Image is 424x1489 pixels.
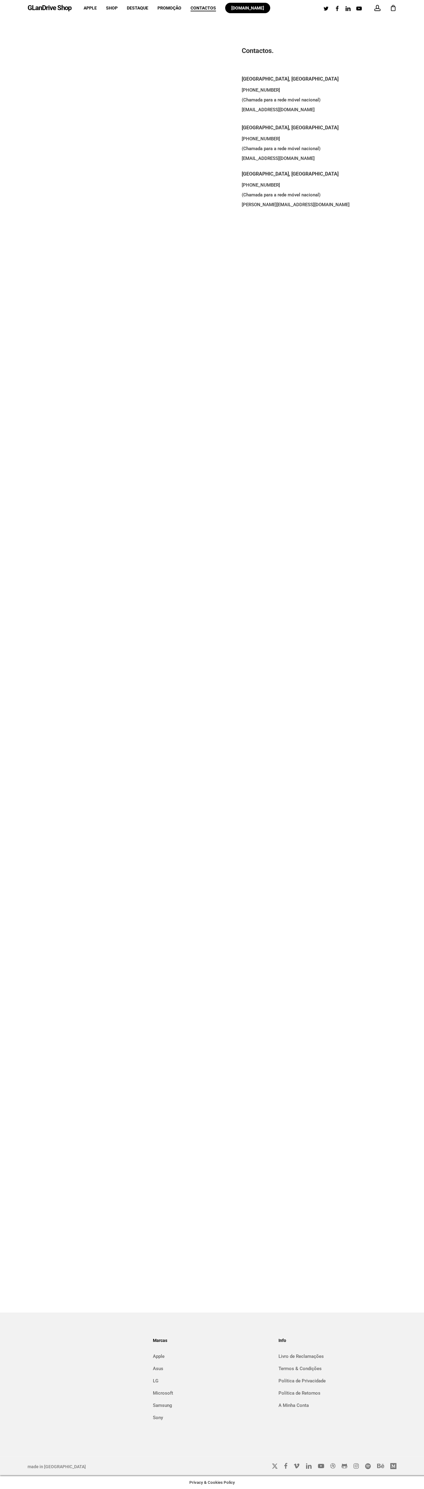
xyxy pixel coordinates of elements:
[278,1388,396,1398] a: Política de Retornos
[242,170,393,178] h5: [GEOGRAPHIC_DATA], [GEOGRAPHIC_DATA]
[189,1480,235,1485] span: Privacy & Cookies Policy
[242,46,393,56] h3: Contactos.
[106,6,118,10] a: Shop
[153,1351,271,1361] a: Apple
[153,1388,271,1398] a: Microsoft
[153,1364,271,1373] a: Asus
[242,180,393,210] p: [PHONE_NUMBER] (Chamada para a rede móvel nacional) [PERSON_NAME][EMAIL_ADDRESS][DOMAIN_NAME]
[242,75,393,83] h5: [GEOGRAPHIC_DATA], [GEOGRAPHIC_DATA]
[278,1400,396,1410] a: A Minha Conta
[242,85,393,122] p: [PHONE_NUMBER] (Chamada para a rede móvel nacional) [EMAIL_ADDRESS][DOMAIN_NAME]
[28,5,71,11] a: GLanDrive Shop
[153,1413,271,1423] a: Sony
[278,1351,396,1361] a: Livro de Reclamações
[242,124,393,132] h5: [GEOGRAPHIC_DATA], [GEOGRAPHIC_DATA]
[153,1400,271,1410] a: Samsung
[225,6,270,10] a: [DOMAIN_NAME]
[191,6,216,10] a: Contactos
[231,6,264,10] span: [DOMAIN_NAME]
[84,6,97,10] a: Apple
[278,1336,396,1345] h4: Info
[127,6,148,10] a: Destaque
[157,6,181,10] a: Promoção
[153,1376,271,1386] a: LG
[278,1364,396,1373] a: Termos & Condições
[28,1463,177,1470] p: made in [GEOGRAPHIC_DATA]
[242,134,393,170] p: [PHONE_NUMBER] (Chamada para a rede móvel nacional) [EMAIL_ADDRESS][DOMAIN_NAME]
[153,1336,271,1345] h4: Marcas
[278,1376,396,1386] a: Política de Privacidade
